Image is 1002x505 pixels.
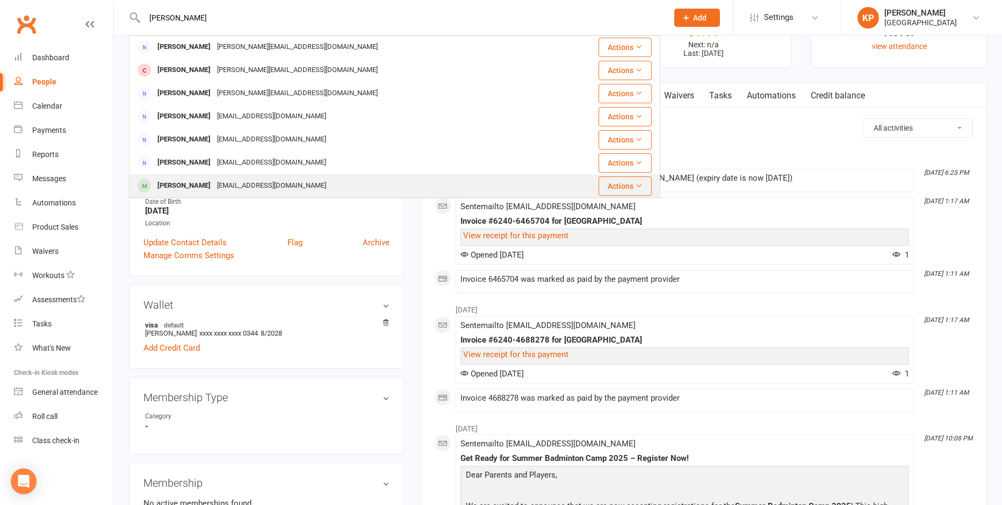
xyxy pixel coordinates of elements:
[460,174,909,183] div: Cancellation added for Membership: Primary by [PERSON_NAME] (expiry date is now [DATE])
[14,312,113,336] a: Tasks
[460,336,909,345] div: Invoice #6240-4688278 for [GEOGRAPHIC_DATA]
[32,150,59,159] div: Reports
[143,249,234,262] a: Manage Comms Settings
[14,46,113,70] a: Dashboard
[463,468,906,484] p: Dear Parents and Players,
[32,77,56,86] div: People
[434,118,973,135] h3: Activity
[14,215,113,239] a: Product Sales
[32,247,59,255] div: Waivers
[14,404,113,429] a: Roll call
[460,369,524,379] span: Opened [DATE]
[145,422,390,431] strong: -
[14,288,113,312] a: Assessments
[599,38,652,57] button: Actions
[626,40,781,58] p: Next: n/a Last: [DATE]
[599,130,652,150] button: Actions
[924,169,969,176] i: [DATE] 6:25 PM
[261,329,282,337] span: 8/2028
[145,411,234,422] div: Category
[32,319,52,328] div: Tasks
[924,389,969,396] i: [DATE] 1:11 AM
[702,83,739,108] a: Tasks
[214,109,329,124] div: [EMAIL_ADDRESS][DOMAIN_NAME]
[143,342,200,354] a: Add Credit Card
[14,264,113,288] a: Workouts
[32,271,64,280] div: Workouts
[460,275,909,284] div: Invoice 6465704 was marked as paid by the payment provider
[214,62,381,78] div: [PERSON_NAME][EMAIL_ADDRESS][DOMAIN_NAME]
[14,191,113,215] a: Automations
[143,299,390,311] h3: Wallet
[145,321,384,329] strong: visa
[460,394,909,403] div: Invoice 4688278 was marked as paid by the payment provider
[599,176,652,196] button: Actions
[14,143,113,167] a: Reports
[924,270,969,278] i: [DATE] 1:11 AM
[14,429,113,453] a: Class kiosk mode
[154,178,214,194] div: [PERSON_NAME]
[32,126,66,134] div: Payments
[764,5,794,30] span: Settings
[32,53,69,62] div: Dashboard
[460,202,636,211] span: Sent email to [EMAIL_ADDRESS][DOMAIN_NAME]
[154,39,214,55] div: [PERSON_NAME]
[460,321,636,330] span: Sent email to [EMAIL_ADDRESS][DOMAIN_NAME]
[154,109,214,124] div: [PERSON_NAME]
[599,84,652,103] button: Actions
[857,7,879,29] div: KP
[32,344,71,352] div: What's New
[460,439,636,449] span: Sent email to [EMAIL_ADDRESS][DOMAIN_NAME]
[214,155,329,170] div: [EMAIL_ADDRESS][DOMAIN_NAME]
[460,250,524,260] span: Opened [DATE]
[892,250,909,260] span: 1
[14,380,113,404] a: General attendance kiosk mode
[32,412,57,421] div: Roll call
[14,167,113,191] a: Messages
[884,8,957,18] div: [PERSON_NAME]
[434,298,973,316] li: [DATE]
[32,388,98,396] div: General attendance
[143,236,227,249] a: Update Contact Details
[892,369,909,379] span: 1
[154,62,214,78] div: [PERSON_NAME]
[154,86,214,101] div: [PERSON_NAME]
[14,239,113,264] a: Waivers
[460,217,909,226] div: Invoice #6240-6465704 for [GEOGRAPHIC_DATA]
[161,321,187,329] span: default
[145,206,390,216] strong: [DATE]
[14,336,113,360] a: What's New
[434,417,973,435] li: [DATE]
[32,436,80,445] div: Class check-in
[657,83,702,108] a: Waivers
[460,454,909,463] div: Get Ready for Summer Badminton Camp 2025 – Register Now!
[626,26,781,38] div: $0.00
[287,236,302,249] a: Flag
[872,42,927,51] a: view attendance
[32,174,66,183] div: Messages
[32,295,85,304] div: Assessments
[214,86,381,101] div: [PERSON_NAME][EMAIL_ADDRESS][DOMAIN_NAME]
[145,197,390,207] div: Date of Birth
[599,153,652,173] button: Actions
[32,102,62,110] div: Calendar
[32,198,76,207] div: Automations
[141,10,660,25] input: Search...
[884,18,957,27] div: [GEOGRAPHIC_DATA]
[199,329,258,337] span: xxxx xxxx xxxx 0344
[434,152,973,169] li: [DATE]
[739,83,803,108] a: Automations
[214,132,329,147] div: [EMAIL_ADDRESS][DOMAIN_NAME]
[154,132,214,147] div: [PERSON_NAME]
[463,231,568,240] a: View receipt for this payment
[14,70,113,94] a: People
[599,61,652,80] button: Actions
[803,83,873,108] a: Credit balance
[674,9,720,27] button: Add
[154,155,214,170] div: [PERSON_NAME]
[363,236,390,249] a: Archive
[143,477,390,489] h3: Membership
[924,435,972,442] i: [DATE] 10:08 PM
[14,94,113,118] a: Calendar
[145,218,390,229] div: Location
